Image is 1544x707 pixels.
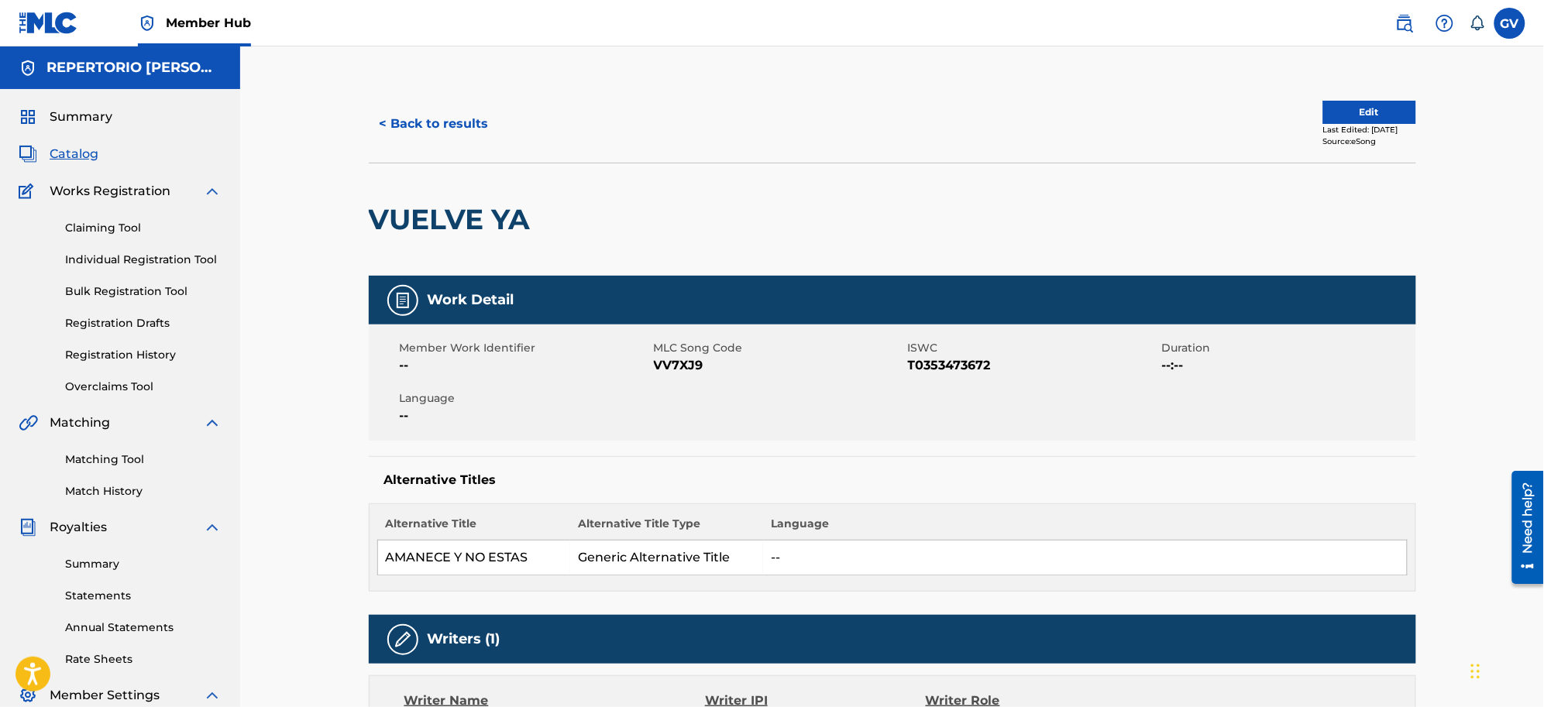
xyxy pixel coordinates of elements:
[203,414,222,432] img: expand
[400,356,650,375] span: --
[1467,633,1544,707] div: Widget de chat
[50,108,112,126] span: Summary
[65,283,222,300] a: Bulk Registration Tool
[400,340,650,356] span: Member Work Identifier
[203,182,222,201] img: expand
[763,516,1407,541] th: Language
[1501,465,1544,590] iframe: Resource Center
[369,105,500,143] button: < Back to results
[1323,124,1416,136] div: Last Edited: [DATE]
[19,145,98,163] a: CatalogCatalog
[1471,648,1480,695] div: Arrastrar
[166,14,251,32] span: Member Hub
[1389,8,1420,39] a: Public Search
[65,252,222,268] a: Individual Registration Tool
[377,541,570,575] td: AMANECE Y NO ESTAS
[428,630,500,648] h5: Writers (1)
[400,390,650,407] span: Language
[19,518,37,537] img: Royalties
[1467,633,1544,707] iframe: Chat Widget
[570,541,763,575] td: Generic Alternative Title
[50,145,98,163] span: Catalog
[377,516,570,541] th: Alternative Title
[65,483,222,499] a: Match History
[570,516,763,541] th: Alternative Title Type
[908,340,1158,356] span: ISWC
[654,340,904,356] span: MLC Song Code
[65,556,222,572] a: Summary
[19,108,112,126] a: SummarySummary
[654,356,904,375] span: VV7XJ9
[203,518,222,537] img: expand
[50,686,160,705] span: Member Settings
[65,651,222,668] a: Rate Sheets
[50,414,110,432] span: Matching
[394,291,412,310] img: Work Detail
[203,686,222,705] img: expand
[65,451,222,468] a: Matching Tool
[394,630,412,649] img: Writers
[65,315,222,331] a: Registration Drafts
[65,220,222,236] a: Claiming Tool
[50,182,170,201] span: Works Registration
[369,202,538,237] h2: VUELVE YA
[138,14,156,33] img: Top Rightsholder
[65,379,222,395] a: Overclaims Tool
[1429,8,1460,39] div: Help
[1162,356,1412,375] span: --:--
[1162,340,1412,356] span: Duration
[19,145,37,163] img: Catalog
[19,182,39,201] img: Works Registration
[50,518,107,537] span: Royalties
[19,12,78,34] img: MLC Logo
[1395,14,1414,33] img: search
[19,59,37,77] img: Accounts
[19,686,37,705] img: Member Settings
[1323,136,1416,147] div: Source: eSong
[1494,8,1525,39] div: User Menu
[1436,14,1454,33] img: help
[1323,101,1416,124] button: Edit
[908,356,1158,375] span: T0353473672
[384,472,1401,488] h5: Alternative Titles
[1470,15,1485,31] div: Notifications
[19,414,38,432] img: Matching
[763,541,1407,575] td: --
[65,588,222,604] a: Statements
[400,407,650,425] span: --
[46,59,222,77] h5: REPERTORIO VEGA
[19,108,37,126] img: Summary
[65,347,222,363] a: Registration History
[65,619,222,636] a: Annual Statements
[428,291,514,309] h5: Work Detail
